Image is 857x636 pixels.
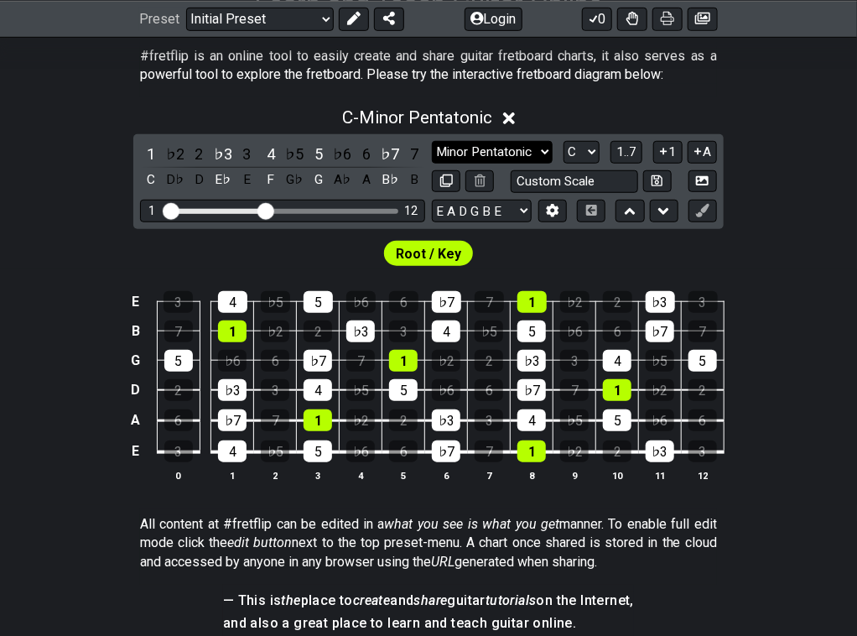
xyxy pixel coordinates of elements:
[304,321,332,342] div: 2
[517,409,546,431] div: 4
[688,200,717,222] button: First click edit preset to enable marker editing
[261,409,289,431] div: 7
[610,141,642,164] button: 1..7
[140,143,162,165] div: toggle scale degree
[643,170,672,193] button: Store user defined scale
[126,316,146,346] td: B
[688,409,717,431] div: 6
[517,350,546,372] div: ♭3
[340,467,382,484] th: 4
[188,169,210,191] div: toggle pitch class
[564,141,600,164] select: Tonic/Root
[227,534,292,550] em: edit button
[140,515,717,571] p: All content at #fretflip can be edited in a manner. To enable full edit mode click the next to th...
[404,204,418,218] div: 12
[688,291,718,313] div: 3
[582,7,612,30] button: 0
[236,169,257,191] div: toggle pitch class
[560,379,589,401] div: 7
[186,7,334,30] select: Preset
[346,291,376,313] div: ♭6
[308,143,330,165] div: toggle scale degree
[164,291,193,313] div: 3
[164,321,193,342] div: 7
[374,7,404,30] button: Share Preset
[356,169,377,191] div: toggle pitch class
[432,291,461,313] div: ♭7
[260,169,282,191] div: toggle pitch class
[164,409,193,431] div: 6
[382,467,425,484] th: 5
[389,291,418,313] div: 6
[164,379,193,401] div: 2
[603,441,631,462] div: 2
[304,379,332,401] div: 4
[688,141,717,164] button: A
[283,169,305,191] div: toggle pitch class
[261,350,289,372] div: 6
[403,169,425,191] div: toggle pitch class
[148,204,155,218] div: 1
[432,200,532,222] select: Tuning
[432,321,460,342] div: 4
[688,350,717,372] div: 5
[223,614,634,633] h4: and also a great place to learn and teach guitar online.
[517,379,546,401] div: ♭7
[379,169,401,191] div: toggle pitch class
[560,409,589,431] div: ♭5
[126,346,146,375] td: G
[282,592,301,608] em: the
[553,467,596,484] th: 9
[650,200,678,222] button: Move down
[308,169,330,191] div: toggle pitch class
[164,350,193,372] div: 5
[223,592,634,610] h4: — This is place to and guitar on the Internet,
[475,350,503,372] div: 2
[331,143,353,165] div: toggle scale degree
[304,409,332,431] div: 1
[346,321,375,342] div: ♭3
[603,291,632,313] div: 2
[465,170,494,193] button: Delete
[688,321,717,342] div: 7
[431,554,454,570] em: URL
[603,350,631,372] div: 4
[639,467,682,484] th: 11
[603,321,631,342] div: 6
[346,350,375,372] div: 7
[261,321,289,342] div: ♭2
[283,143,305,165] div: toggle scale degree
[475,379,503,401] div: 6
[261,441,289,462] div: ♭5
[538,200,567,222] button: Edit Tuning
[304,441,332,462] div: 5
[126,435,146,467] td: E
[688,170,717,193] button: Create Image
[254,467,297,484] th: 2
[652,7,683,30] button: Print
[304,350,332,372] div: ♭7
[432,441,460,462] div: ♭7
[346,441,375,462] div: ♭6
[425,467,468,484] th: 6
[389,441,418,462] div: 6
[218,291,247,313] div: 4
[617,7,647,30] button: Toggle Dexterity for all fretkits
[126,288,146,317] td: E
[164,169,186,191] div: toggle pitch class
[511,467,553,484] th: 8
[218,350,247,372] div: ♭6
[389,409,418,431] div: 2
[304,291,333,313] div: 5
[475,321,503,342] div: ♭5
[653,141,682,164] button: 1
[356,143,377,165] div: toggle scale degree
[297,467,340,484] th: 3
[560,321,589,342] div: ♭6
[403,143,425,165] div: toggle scale degree
[389,350,418,372] div: 1
[517,441,546,462] div: 1
[432,141,553,164] select: Scale
[688,441,717,462] div: 3
[432,350,460,372] div: ♭2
